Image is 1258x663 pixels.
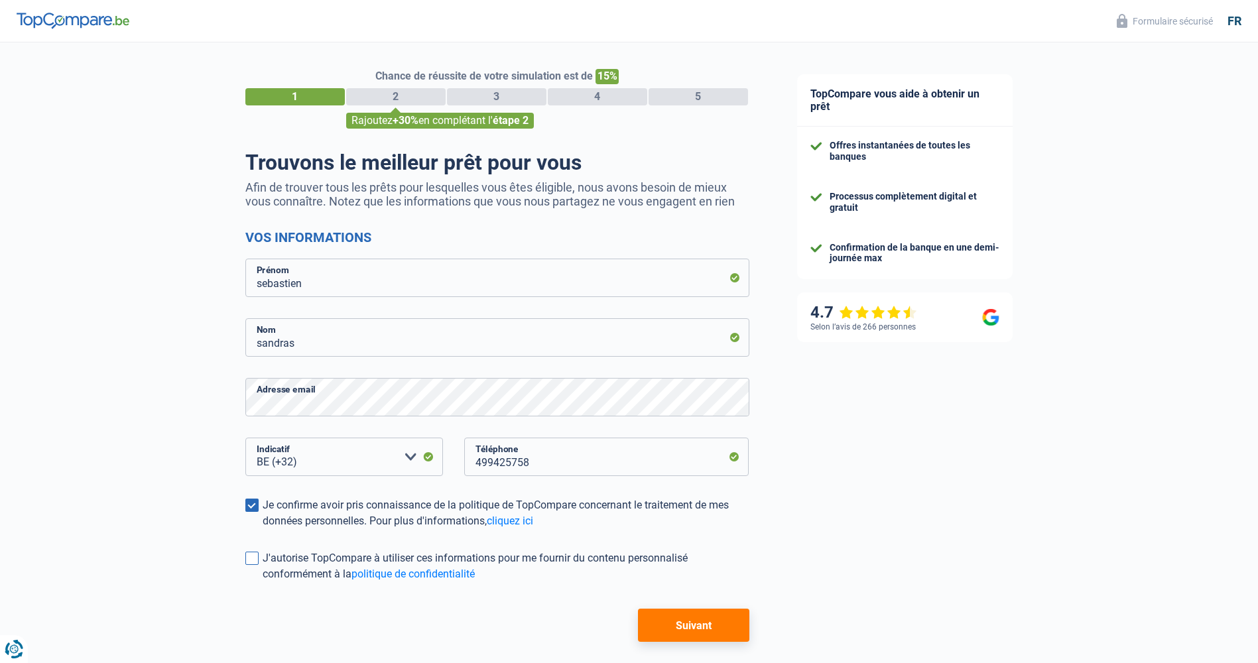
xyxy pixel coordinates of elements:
h1: Trouvons le meilleur prêt pour vous [245,150,749,175]
span: étape 2 [493,114,529,127]
div: Selon l’avis de 266 personnes [810,322,916,331]
span: 15% [596,69,619,84]
div: Processus complètement digital et gratuit [830,191,999,213]
div: TopCompare vous aide à obtenir un prêt [797,74,1013,127]
div: Confirmation de la banque en une demi-journée max [830,242,999,265]
div: fr [1227,14,1241,29]
div: 5 [649,88,748,105]
div: Offres instantanées de toutes les banques [830,140,999,162]
div: J'autorise TopCompare à utiliser ces informations pour me fournir du contenu personnalisé conform... [263,550,749,582]
a: cliquez ici [487,514,533,527]
button: Suivant [638,609,749,642]
input: 401020304 [464,438,749,476]
div: 2 [346,88,446,105]
div: Rajoutez en complétant l' [346,113,534,129]
div: Je confirme avoir pris connaissance de la politique de TopCompare concernant le traitement de mes... [263,497,749,529]
span: +30% [393,114,418,127]
h2: Vos informations [245,229,749,245]
p: Afin de trouver tous les prêts pour lesquelles vous êtes éligible, nous avons besoin de mieux vou... [245,180,749,208]
span: Chance de réussite de votre simulation est de [375,70,593,82]
a: politique de confidentialité [351,568,475,580]
div: 1 [245,88,345,105]
div: 3 [447,88,546,105]
div: 4 [548,88,647,105]
button: Formulaire sécurisé [1109,10,1221,32]
div: 4.7 [810,303,917,322]
img: TopCompare Logo [17,13,129,29]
